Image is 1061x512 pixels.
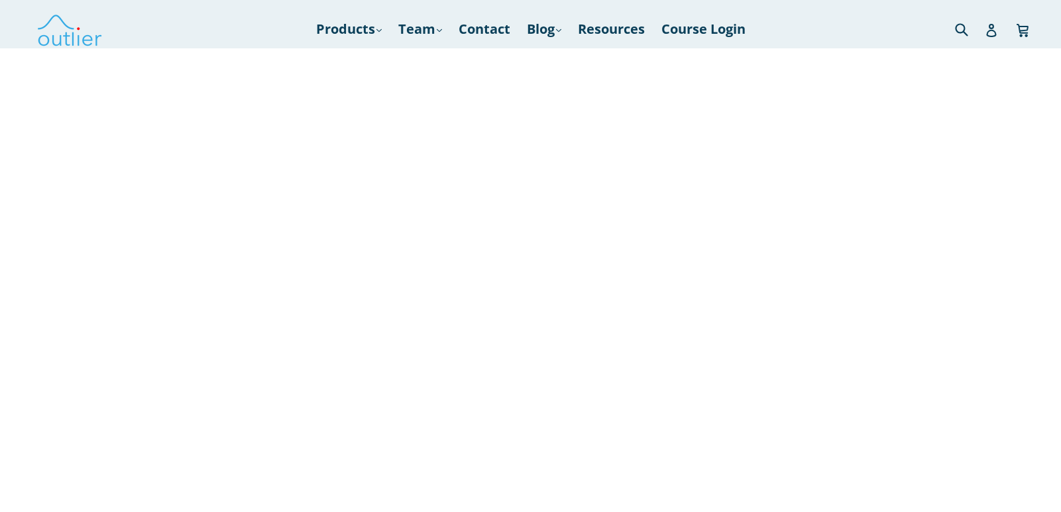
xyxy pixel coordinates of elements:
a: Team [392,17,449,41]
a: Blog [520,17,568,41]
img: Outlier Linguistics [36,10,103,48]
a: Contact [452,17,517,41]
a: Course Login [655,17,752,41]
a: Resources [571,17,651,41]
a: Products [309,17,388,41]
input: Search [952,15,988,42]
